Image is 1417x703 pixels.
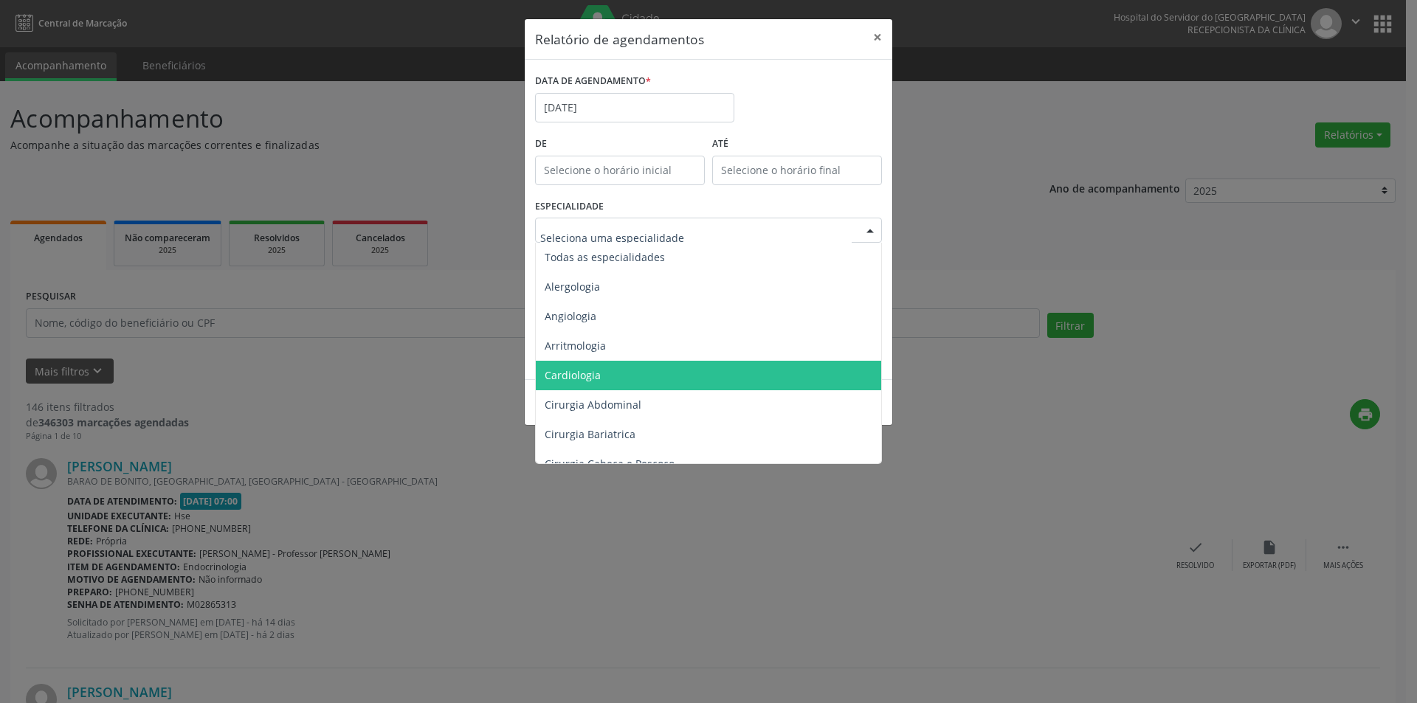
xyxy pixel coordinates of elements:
span: Angiologia [545,309,596,323]
span: Cirurgia Cabeça e Pescoço [545,457,675,471]
span: Cirurgia Abdominal [545,398,641,412]
span: Cardiologia [545,368,601,382]
input: Selecione o horário final [712,156,882,185]
span: Cirurgia Bariatrica [545,427,635,441]
span: Arritmologia [545,339,606,353]
input: Seleciona uma especialidade [540,223,852,252]
span: Todas as especialidades [545,250,665,264]
button: Close [863,19,892,55]
input: Selecione o horário inicial [535,156,705,185]
label: DATA DE AGENDAMENTO [535,70,651,93]
label: ESPECIALIDADE [535,195,604,218]
span: Alergologia [545,280,600,294]
label: ATÉ [712,133,882,156]
input: Selecione uma data ou intervalo [535,93,734,122]
h5: Relatório de agendamentos [535,30,704,49]
label: De [535,133,705,156]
